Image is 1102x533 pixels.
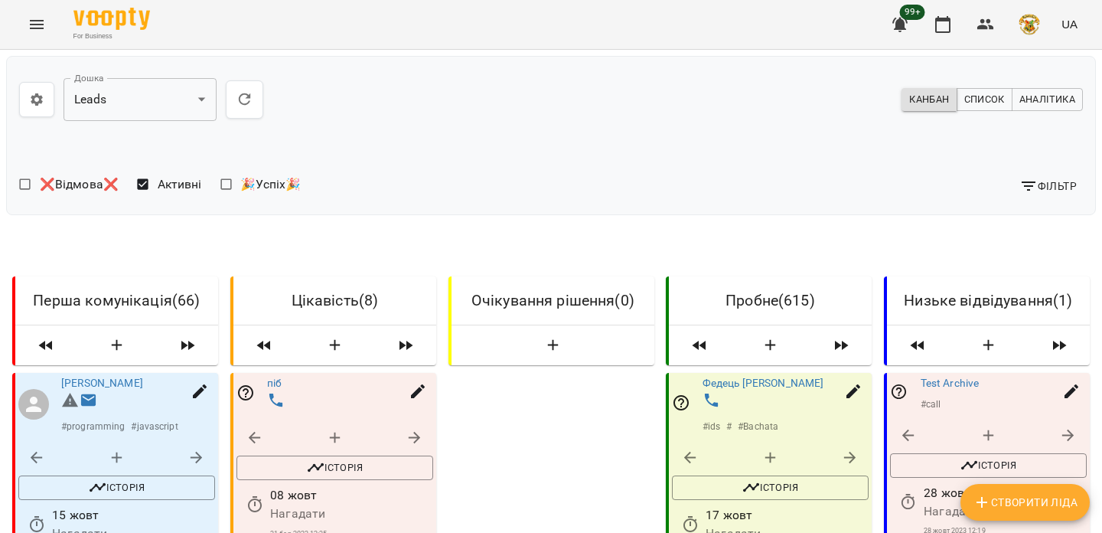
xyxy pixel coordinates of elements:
[236,384,255,402] svg: Відповідальний співробітник не заданий
[266,377,281,389] a: піб
[61,420,125,433] p: # programming
[52,506,215,525] p: 15 жовт
[244,459,425,478] span: Історія
[901,88,957,111] button: Канбан
[1012,88,1083,111] button: Аналітика
[890,383,908,401] svg: Відповідальний співробітник не заданий
[295,332,375,360] button: Створити Ліда
[957,88,1012,111] button: Список
[1013,172,1083,200] button: Фільтр
[738,420,779,433] p: # Bachata
[706,506,869,525] p: 17 жовт
[64,78,217,121] div: Leads
[898,457,1079,476] span: Історія
[680,479,861,498] span: Історія
[924,484,1087,502] p: 28 жовт
[458,332,648,360] button: Створити Ліда
[381,332,430,360] span: Пересунути лідів з колонки
[672,394,690,412] svg: Відповідальний співробітник не заданий
[1019,14,1040,35] img: e4fadf5fdc8e1f4c6887bfc6431a60f1.png
[240,332,289,360] span: Пересунути лідів з колонки
[909,91,949,108] span: Канбан
[18,476,215,501] button: Історія
[61,377,143,389] a: [PERSON_NAME]
[246,289,424,312] h6: Цікавість ( 8 )
[21,332,70,360] span: Пересунути лідів з колонки
[730,332,810,360] button: Створити Ліда
[270,505,433,523] p: Нагадати
[964,91,1005,108] span: Список
[1019,91,1075,108] span: Аналітика
[236,456,433,481] button: Історія
[1061,16,1078,32] span: UA
[270,486,433,505] p: 08 жовт
[703,420,720,433] p: # ids
[681,289,859,312] h6: Пробне ( 615 )
[18,6,55,43] button: Menu
[28,289,206,312] h6: Перша комунікація ( 66 )
[960,484,1090,521] button: Створити Ліда
[890,454,1087,479] button: Історія
[1019,177,1077,195] span: Фільтр
[158,175,202,194] span: Активні
[163,332,212,360] span: Пересунути лідів з колонки
[1055,10,1084,38] button: UA
[40,175,119,194] span: ❌Відмова❌
[817,332,866,360] span: Пересунути лідів з колонки
[73,8,150,30] img: Voopty Logo
[703,377,824,389] a: Федець [PERSON_NAME]
[240,175,301,194] span: 🎉Успіх🎉
[900,5,925,20] span: 99+
[1035,332,1084,360] span: Пересунути лідів з колонки
[675,332,724,360] span: Пересунути лідів з колонки
[899,289,1078,312] h6: Низьке відвідування ( 1 )
[61,391,80,410] svg: Невірний формат телефону +1234567890
[921,397,941,411] p: # call
[893,332,942,360] span: Пересунути лідів з колонки
[464,289,642,312] h6: Очікування рішення ( 0 )
[948,332,1029,360] button: Створити Ліда
[672,476,869,501] button: Історія
[973,493,1078,512] span: Створити Ліда
[26,479,207,498] span: Історія
[131,420,178,433] p: # javascript
[921,377,980,389] a: Test Archive
[77,332,157,360] button: Створити Ліда
[73,31,150,41] span: For Business
[726,420,732,433] p: #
